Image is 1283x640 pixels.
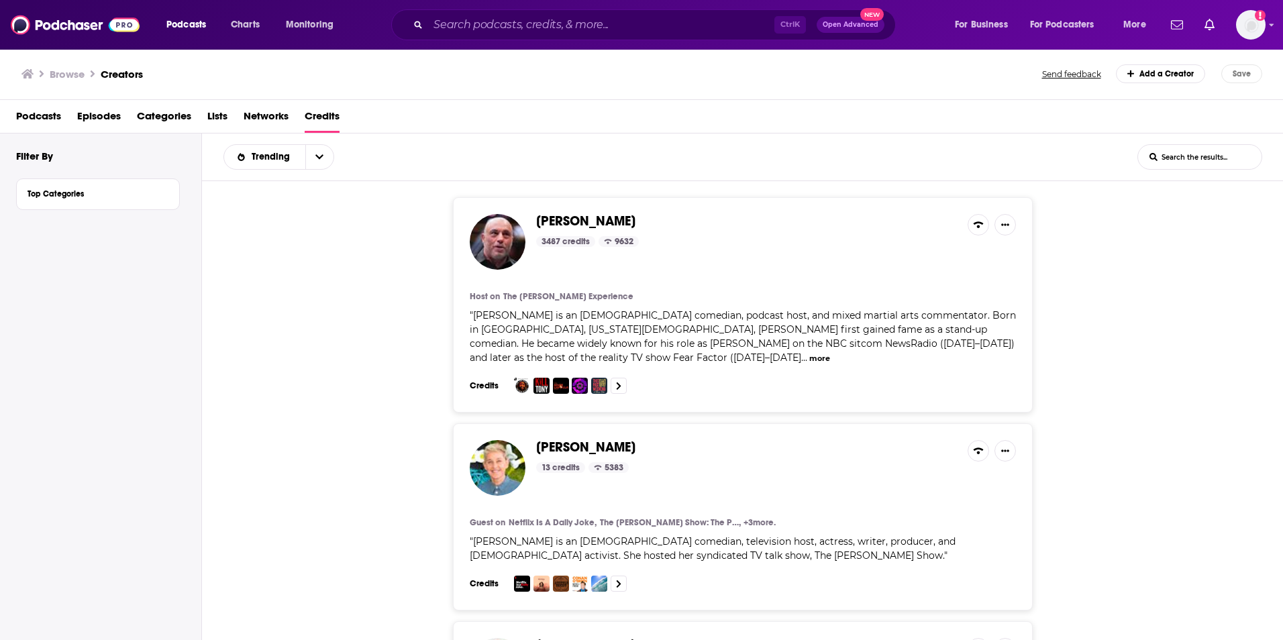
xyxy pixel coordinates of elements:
[514,576,530,592] img: Netflix Is A Daily Joke
[1236,10,1266,40] button: Show profile menu
[428,14,774,36] input: Search podcasts, credits, & more...
[945,14,1025,36] button: open menu
[166,15,206,34] span: Podcasts
[470,535,956,562] span: " "
[1255,10,1266,21] svg: Add a profile image
[470,380,503,391] h3: Credits
[509,517,597,528] h4: Netflix Is A Daily Joke,
[553,378,569,394] img: The Adam Carolla Show
[101,68,143,81] a: Creators
[536,439,635,456] span: [PERSON_NAME]
[404,9,909,40] div: Search podcasts, credits, & more...
[536,213,635,229] span: [PERSON_NAME]
[533,576,550,592] img: The Oprah Winfrey Show: The Podcast
[536,440,635,455] a: [PERSON_NAME]
[572,576,588,592] img: Conan O’Brien Needs A Friend
[11,12,140,38] img: Podchaser - Follow, Share and Rate Podcasts
[509,517,597,528] a: Netflix Is A Daily Joke
[470,291,500,302] h4: Host on
[244,105,289,133] a: Networks
[860,8,884,21] span: New
[536,214,635,229] a: [PERSON_NAME]
[1123,15,1146,34] span: More
[1221,64,1262,83] button: Save
[774,16,806,34] span: Ctrl K
[305,145,333,169] button: open menu
[470,578,503,589] h3: Credits
[286,15,333,34] span: Monitoring
[470,309,1016,364] span: [PERSON_NAME] is an [DEMOGRAPHIC_DATA] comedian, podcast host, and mixed martial arts commentator...
[16,105,61,133] a: Podcasts
[809,353,830,364] button: more
[536,462,585,473] div: 13 credits
[222,14,268,36] a: Charts
[470,440,525,496] img: Ellen DeGeneres
[600,517,741,528] a: The Oprah Winfrey Show: The Podcast
[1116,64,1206,83] a: Add a Creator
[743,517,776,528] a: +3more.
[470,309,1016,364] span: "
[1038,64,1105,83] button: Send feedback
[553,576,569,592] img: AHC Podcast
[599,236,639,247] div: 9632
[994,440,1016,462] button: Show More Button
[276,14,351,36] button: open menu
[994,214,1016,235] button: Show More Button
[1236,10,1266,40] span: Logged in as AlexMerceron
[470,214,525,270] img: Joe Rogan
[503,291,633,302] a: The Joe Rogan Experience
[252,152,295,162] span: Trending
[591,576,607,592] img: Jimmy Kimmel Live
[50,68,85,81] h3: Browse
[77,105,121,133] a: Episodes
[223,144,334,170] h2: Choose List sort
[591,378,607,394] img: This Past Weekend w/ Theo Von
[1021,14,1114,36] button: open menu
[1199,13,1220,36] a: Show notifications dropdown
[503,291,633,302] h4: The [PERSON_NAME] Experience
[231,15,260,34] span: Charts
[536,236,595,247] div: 3487 credits
[470,517,505,528] h4: Guest on
[801,352,807,364] span: ...
[600,517,741,528] h4: The [PERSON_NAME] Show: The P…,
[1030,15,1094,34] span: For Podcasters
[955,15,1008,34] span: For Business
[572,378,588,394] img: Duncan Trussell Family Hour
[157,14,223,36] button: open menu
[305,105,340,133] a: Credits
[533,378,550,394] img: KILL TONY
[1166,13,1188,36] a: Show notifications dropdown
[224,152,305,162] button: open menu
[588,462,629,473] div: 5383
[514,378,530,394] img: The Joe Rogan Experience
[817,17,884,33] button: Open AdvancedNew
[207,105,227,133] a: Lists
[823,21,878,28] span: Open Advanced
[28,189,160,199] div: Top Categories
[470,535,956,562] span: [PERSON_NAME] is an [DEMOGRAPHIC_DATA] comedian, television host, actress, writer, producer, and ...
[1236,10,1266,40] img: User Profile
[28,184,168,201] button: Top Categories
[16,150,53,162] h2: Filter By
[137,105,191,133] a: Categories
[1114,14,1163,36] button: open menu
